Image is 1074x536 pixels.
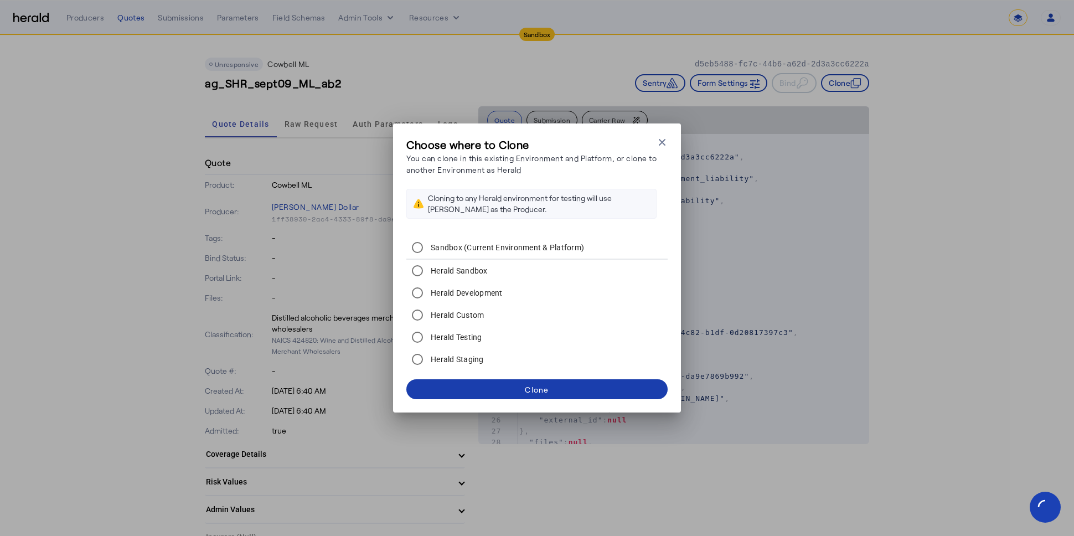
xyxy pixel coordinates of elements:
[428,332,482,343] label: Herald Testing
[525,384,549,395] div: Clone
[428,310,484,321] label: Herald Custom
[428,287,503,298] label: Herald Development
[406,137,657,152] h3: Choose where to Clone
[428,242,584,253] label: Sandbox (Current Environment & Platform)
[428,354,484,365] label: Herald Staging
[406,152,657,176] p: You can clone in this existing Environment and Platform, or clone to another Environment as Herald
[406,379,668,399] button: Clone
[428,265,488,276] label: Herald Sandbox
[428,193,649,215] div: Cloning to any Herald environment for testing will use [PERSON_NAME] as the Producer.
